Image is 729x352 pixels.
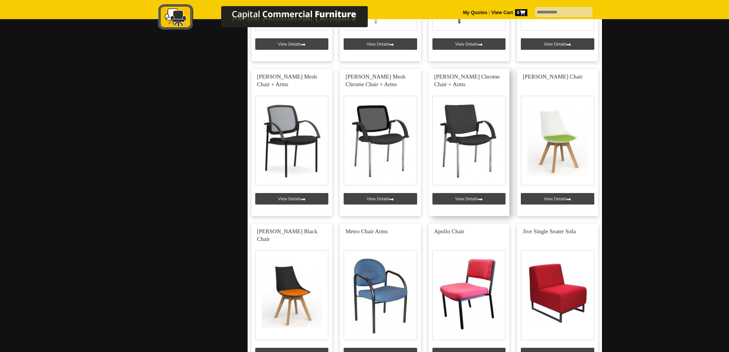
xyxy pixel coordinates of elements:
img: Capital Commercial Furniture Logo [137,4,405,32]
a: My Quotes [463,10,488,15]
a: View Cart0 [490,10,527,15]
strong: View Cart [491,10,527,15]
a: Capital Commercial Furniture Logo [137,4,405,34]
span: 0 [515,9,527,16]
